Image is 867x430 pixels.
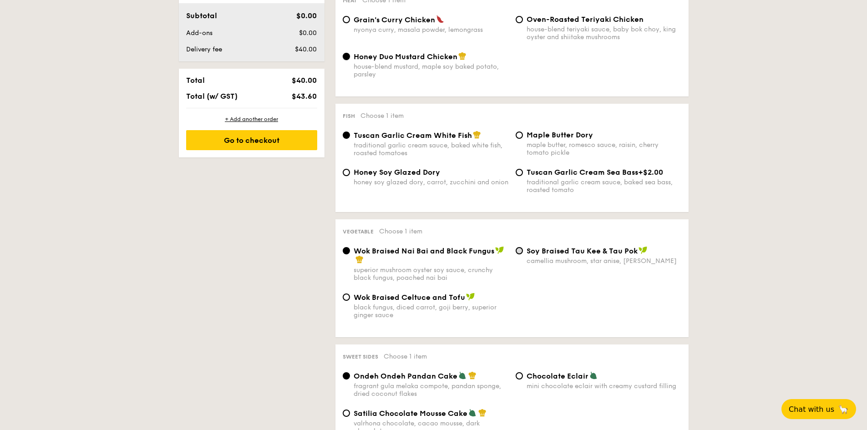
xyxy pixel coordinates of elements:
span: Maple Butter Dory [527,131,593,139]
span: Oven-Roasted Teriyaki Chicken [527,15,644,24]
div: nyonya curry, masala powder, lemongrass [354,26,508,34]
button: Chat with us🦙 [781,399,856,419]
img: icon-chef-hat.a58ddaea.svg [458,52,466,60]
img: icon-chef-hat.a58ddaea.svg [473,131,481,139]
span: Vegetable [343,228,374,235]
div: + Add another order [186,116,317,123]
img: icon-vegan.f8ff3823.svg [639,246,648,254]
span: Total (w/ GST) [186,92,238,101]
input: Tuscan Garlic Cream White Fishtraditional garlic cream sauce, baked white fish, roasted tomatoes [343,132,350,139]
span: $0.00 [299,29,317,37]
span: $0.00 [296,11,317,20]
input: Wok Braised Nai Bai and Black Fungussuperior mushroom oyster soy sauce, crunchy black fungus, poa... [343,247,350,254]
span: Subtotal [186,11,217,20]
input: ⁠Soy Braised Tau Kee & Tau Pokcamellia mushroom, star anise, [PERSON_NAME] [516,247,523,254]
div: camellia mushroom, star anise, [PERSON_NAME] [527,257,681,265]
div: black fungus, diced carrot, goji berry, superior ginger sauce [354,304,508,319]
span: Honey Soy Glazed Dory [354,168,440,177]
input: Honey Soy Glazed Doryhoney soy glazed dory, carrot, zucchini and onion [343,169,350,176]
img: icon-spicy.37a8142b.svg [436,15,444,23]
div: fragrant gula melaka compote, pandan sponge, dried coconut flakes [354,382,508,398]
div: mini chocolate eclair with creamy custard filling [527,382,681,390]
span: Honey Duo Mustard Chicken [354,52,457,61]
input: Tuscan Garlic Cream Sea Bass+$2.00traditional garlic cream sauce, baked sea bass, roasted tomato [516,169,523,176]
input: Grain's Curry Chickennyonya curry, masala powder, lemongrass [343,16,350,23]
input: Satilia Chocolate Mousse Cakevalrhona chocolate, cacao mousse, dark chocolate sponge [343,410,350,417]
span: Choose 1 item [379,228,422,235]
input: Maple Butter Dorymaple butter, romesco sauce, raisin, cherry tomato pickle [516,132,523,139]
span: Tuscan Garlic Cream White Fish [354,131,472,140]
span: +$2.00 [638,168,663,177]
div: traditional garlic cream sauce, baked sea bass, roasted tomato [527,178,681,194]
span: Delivery fee [186,46,222,53]
div: house-blend mustard, maple soy baked potato, parsley [354,63,508,78]
input: Oven-Roasted Teriyaki Chickenhouse-blend teriyaki sauce, baby bok choy, king oyster and shiitake ... [516,16,523,23]
img: icon-vegetarian.fe4039eb.svg [468,409,477,417]
input: Wok Braised Celtuce and Tofublack fungus, diced carrot, goji berry, superior ginger sauce [343,293,350,301]
input: Ondeh Ondeh Pandan Cakefragrant gula melaka compote, pandan sponge, dried coconut flakes [343,372,350,379]
span: Chocolate Eclair [527,372,588,380]
span: Chat with us [789,405,834,414]
span: ⁠Soy Braised Tau Kee & Tau Pok [527,247,638,255]
div: Go to checkout [186,130,317,150]
span: $40.00 [292,76,317,85]
div: maple butter, romesco sauce, raisin, cherry tomato pickle [527,141,681,157]
input: Honey Duo Mustard Chickenhouse-blend mustard, maple soy baked potato, parsley [343,53,350,60]
span: Ondeh Ondeh Pandan Cake [354,372,457,380]
span: Sweet sides [343,354,378,360]
span: Wok Braised Nai Bai and Black Fungus [354,247,494,255]
img: icon-vegan.f8ff3823.svg [495,246,504,254]
span: Add-ons [186,29,213,37]
div: traditional garlic cream sauce, baked white fish, roasted tomatoes [354,142,508,157]
img: icon-chef-hat.a58ddaea.svg [468,371,477,379]
img: icon-vegetarian.fe4039eb.svg [458,371,466,379]
input: Chocolate Eclairmini chocolate eclair with creamy custard filling [516,372,523,379]
img: icon-chef-hat.a58ddaea.svg [355,255,364,263]
span: $43.60 [292,92,317,101]
span: Choose 1 item [384,353,427,360]
img: icon-vegan.f8ff3823.svg [466,293,475,301]
img: icon-chef-hat.a58ddaea.svg [478,409,487,417]
span: Satilia Chocolate Mousse Cake [354,409,467,418]
span: 🦙 [838,404,849,415]
img: icon-vegetarian.fe4039eb.svg [589,371,598,379]
div: house-blend teriyaki sauce, baby bok choy, king oyster and shiitake mushrooms [527,25,681,41]
span: $40.00 [295,46,317,53]
span: Fish [343,113,355,119]
span: Wok Braised Celtuce and Tofu [354,293,465,302]
div: superior mushroom oyster soy sauce, crunchy black fungus, poached nai bai [354,266,508,282]
span: Grain's Curry Chicken [354,15,435,24]
span: Tuscan Garlic Cream Sea Bass [527,168,638,177]
span: Choose 1 item [360,112,404,120]
span: Total [186,76,205,85]
div: honey soy glazed dory, carrot, zucchini and onion [354,178,508,186]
